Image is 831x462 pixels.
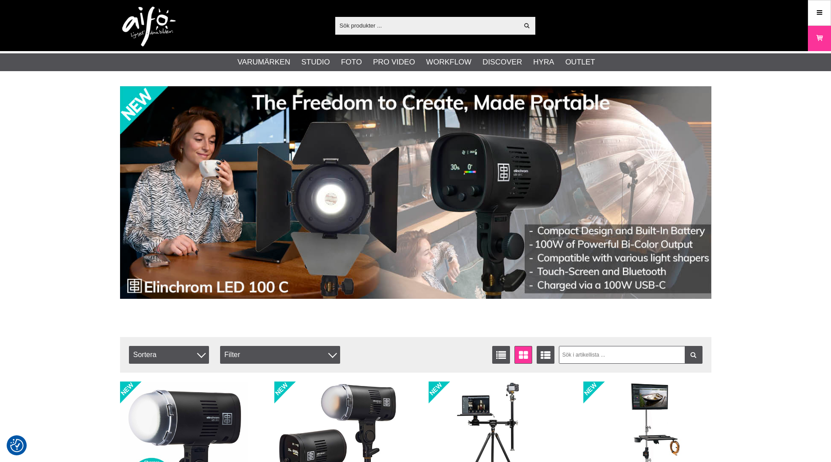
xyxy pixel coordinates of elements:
[373,56,415,68] a: Pro Video
[335,19,519,32] input: Sök produkter ...
[129,346,209,364] span: Sortera
[10,439,24,452] img: Revisit consent button
[220,346,340,364] div: Filter
[685,346,703,364] a: Filtrera
[120,86,711,299] img: Annons:002 banner-elin-led100c11390x.jpg
[514,346,532,364] a: Fönstervisning
[533,56,554,68] a: Hyra
[301,56,330,68] a: Studio
[482,56,522,68] a: Discover
[537,346,554,364] a: Utökad listvisning
[10,438,24,454] button: Samtyckesinställningar
[237,56,290,68] a: Varumärken
[122,7,176,47] img: logo.png
[492,346,510,364] a: Listvisning
[565,56,595,68] a: Outlet
[341,56,362,68] a: Foto
[426,56,471,68] a: Workflow
[559,346,703,364] input: Sök i artikellista ...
